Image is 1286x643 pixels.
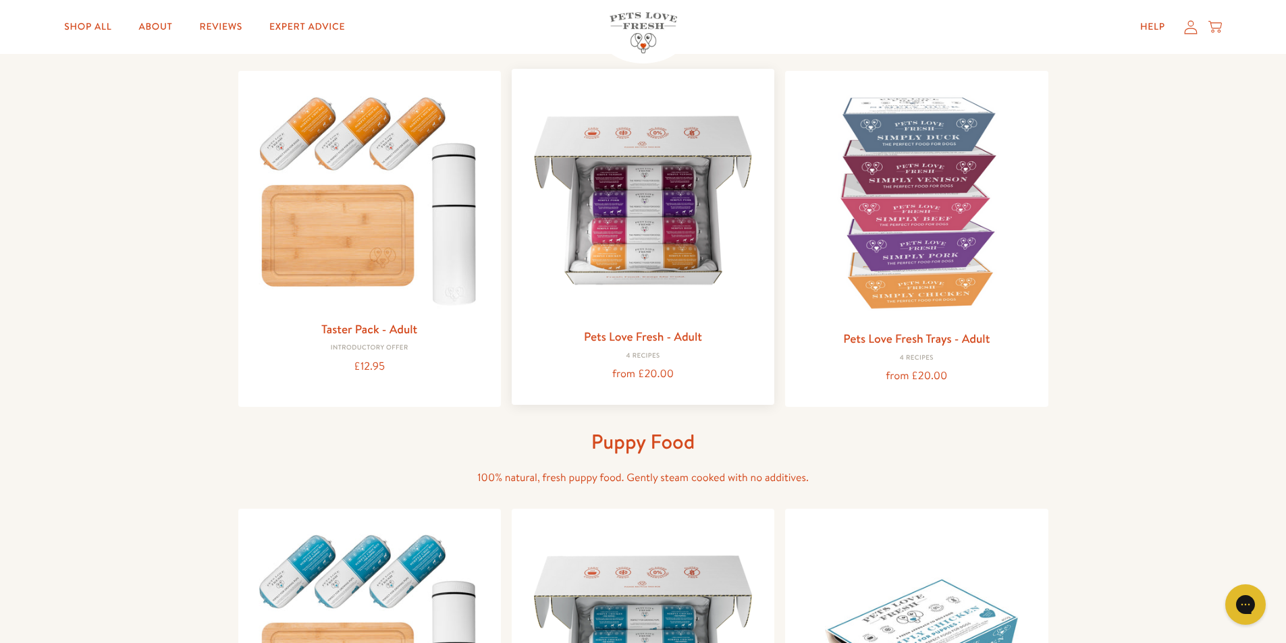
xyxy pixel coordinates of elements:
a: Reviews [189,13,253,40]
div: from £20.00 [523,365,763,383]
div: 4 Recipes [523,352,763,360]
img: Taster Pack - Adult [249,82,490,313]
a: Shop All [53,13,122,40]
a: About [128,13,183,40]
a: Pets Love Fresh - Adult [584,328,702,345]
a: Help [1129,13,1176,40]
img: Pets Love Fresh [610,12,677,53]
span: 100% natural, fresh puppy food. Gently steam cooked with no additives. [477,470,809,485]
img: Pets Love Fresh Trays - Adult [796,82,1037,323]
div: 4 Recipes [796,354,1037,362]
img: Pets Love Fresh - Adult [523,80,763,320]
div: £12.95 [249,358,490,376]
div: from £20.00 [796,367,1037,385]
a: Taster Pack - Adult [321,320,417,337]
h1: Puppy Food [427,428,859,455]
a: Expert Advice [259,13,356,40]
a: Pets Love Fresh Trays - Adult [843,330,990,347]
div: Introductory Offer [249,344,490,352]
iframe: Gorgias live chat messenger [1218,580,1272,630]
